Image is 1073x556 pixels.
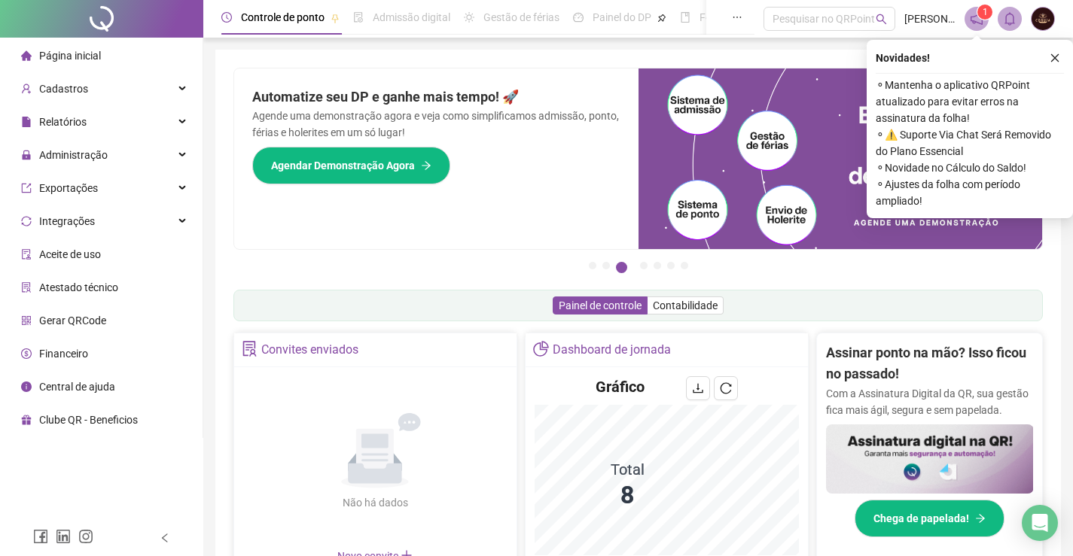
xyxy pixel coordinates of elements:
span: file-done [353,12,364,23]
span: bell [1003,12,1017,26]
span: Painel de controle [559,299,642,311]
span: user-add [21,84,32,94]
span: close [1050,53,1060,63]
span: gift [21,415,32,425]
span: arrow-right [975,513,986,524]
span: Clube QR - Beneficios [39,414,138,426]
button: 5 [654,262,661,269]
span: notification [970,12,983,26]
span: Gestão de férias [483,11,559,23]
button: 7 [681,262,688,269]
span: search [876,14,887,25]
span: qrcode [21,315,32,326]
span: book [680,12,690,23]
span: Financeiro [39,348,88,360]
span: ellipsis [732,12,742,23]
span: reload [720,382,732,394]
p: Com a Assinatura Digital da QR, sua gestão fica mais ágil, segura e sem papelada. [826,385,1034,418]
span: Admissão digital [373,11,450,23]
span: Administração [39,149,108,161]
span: dollar [21,348,32,359]
div: Não há dados [306,494,444,511]
span: linkedin [56,529,71,544]
div: Convites enviados [261,337,358,363]
span: home [21,50,32,61]
span: pushpin [331,14,340,23]
span: Central de ajuda [39,381,115,393]
span: solution [242,341,258,357]
span: ⚬ Ajustes da folha com período ampliado! [876,176,1064,209]
span: clock-circle [221,12,232,23]
span: ⚬ ⚠️ Suporte Via Chat Será Removido do Plano Essencial [876,126,1064,160]
h4: Gráfico [596,376,645,397]
span: facebook [33,529,48,544]
span: Atestado técnico [39,281,118,293]
span: instagram [78,529,93,544]
span: pie-chart [533,341,549,357]
span: solution [21,282,32,293]
span: 1 [983,7,988,17]
span: ⚬ Novidade no Cálculo do Saldo! [876,160,1064,176]
span: Controle de ponto [241,11,325,23]
span: Integrações [39,215,95,227]
span: Cadastros [39,83,88,95]
sup: 1 [977,5,992,20]
span: Relatórios [39,116,87,128]
button: Chega de papelada! [855,500,1004,537]
span: sun [464,12,474,23]
span: arrow-right [421,160,431,171]
button: Agendar Demonstração Agora [252,147,450,184]
div: Dashboard de jornada [553,337,671,363]
button: 3 [616,262,627,273]
span: file [21,117,32,127]
img: 2782 [1032,8,1054,30]
span: Novidades ! [876,50,930,66]
button: 2 [602,262,610,269]
h2: Automatize seu DP e ganhe mais tempo! 🚀 [252,87,620,108]
span: audit [21,249,32,260]
span: Chega de papelada! [873,510,969,527]
h2: Assinar ponto na mão? Isso ficou no passado! [826,342,1034,385]
span: info-circle [21,381,32,392]
img: banner%2Fd57e337e-a0d3-4837-9615-f134fc33a8e6.png [639,68,1043,249]
span: Folha de pagamento [700,11,796,23]
div: Open Intercom Messenger [1022,505,1058,541]
span: Gerar QRCode [39,314,106,327]
span: Exportações [39,182,98,194]
span: dashboard [573,12,584,23]
span: Agendar Demonstração Agora [271,157,415,174]
span: Aceite de uso [39,248,101,260]
span: sync [21,216,32,226]
span: pushpin [657,14,666,23]
span: download [692,382,704,394]
span: lock [21,150,32,160]
span: export [21,183,32,193]
button: 6 [667,262,675,269]
span: ⚬ Mantenha o aplicativo QRPoint atualizado para evitar erros na assinatura da folha! [876,77,1064,126]
p: Agende uma demonstração agora e veja como simplificamos admissão, ponto, férias e holerites em um... [252,108,620,141]
button: 1 [589,262,596,269]
span: [PERSON_NAME] [904,11,956,27]
span: Contabilidade [653,299,718,311]
span: Página inicial [39,50,101,62]
span: Painel do DP [593,11,651,23]
span: left [160,533,170,543]
img: banner%2F02c71560-61a6-44d4-94b9-c8ab97240462.png [826,424,1034,494]
button: 4 [640,262,648,269]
